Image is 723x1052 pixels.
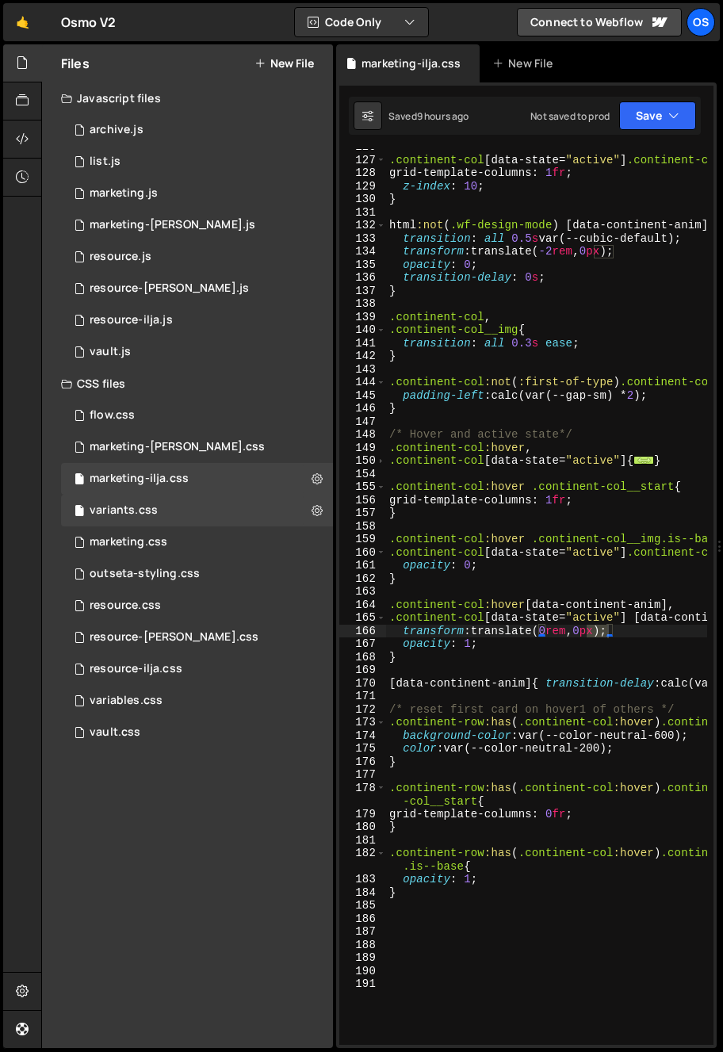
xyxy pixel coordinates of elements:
div: 16596/47552.css [61,400,333,431]
div: vault.css [90,725,140,740]
div: 137 [339,285,386,298]
div: 141 [339,337,386,350]
div: 16596/46183.js [61,241,333,273]
div: 140 [339,323,386,337]
div: archive.js [90,123,143,137]
div: 16596/45154.css [61,685,333,717]
div: 139 [339,311,386,324]
div: outseta-styling.css [90,567,200,581]
div: 16596/45153.css [61,717,333,748]
div: marketing.css [90,535,167,549]
div: 186 [339,912,386,926]
a: Connect to Webflow [517,8,682,36]
div: 161 [339,559,386,572]
div: CSS files [42,368,333,400]
div: resource-[PERSON_NAME].js [90,281,249,296]
div: 166 [339,625,386,638]
div: marketing-[PERSON_NAME].css [90,440,265,454]
div: 185 [339,899,386,912]
div: 165 [339,611,386,625]
div: 16596/47731.css [61,463,333,495]
div: 16596/45156.css [61,558,333,590]
div: 174 [339,729,386,743]
div: 155 [339,480,386,494]
div: 16596/46194.js [61,273,333,304]
div: 172 [339,703,386,717]
div: marketing.js [90,186,158,201]
div: 16596/46195.js [61,304,333,336]
div: New File [492,55,559,71]
div: Osmo V2 [61,13,116,32]
div: 149 [339,442,386,455]
div: 16596/45446.css [61,526,333,558]
div: 188 [339,939,386,952]
div: 146 [339,402,386,415]
div: 16596/45422.js [61,178,333,209]
div: 176 [339,756,386,769]
div: 145 [339,389,386,403]
div: 173 [339,716,386,729]
div: 156 [339,494,386,507]
div: 16596/46284.css [61,431,333,463]
button: Code Only [295,8,428,36]
div: 16596/45424.js [61,209,333,241]
div: 16596/46210.js [61,114,333,146]
div: 170 [339,677,386,690]
div: marketing-[PERSON_NAME].js [90,218,255,232]
h2: Files [61,55,90,72]
div: 143 [339,363,386,377]
button: Save [619,101,696,130]
div: resource-ilja.css [90,662,182,676]
div: 158 [339,520,386,534]
div: 150 [339,454,386,468]
div: 160 [339,546,386,560]
div: 154 [339,468,386,481]
div: resource.css [90,599,161,613]
div: 133 [339,232,386,246]
div: variants.css [90,503,158,518]
div: 16596/45511.css [61,495,333,526]
div: 147 [339,415,386,429]
div: 136 [339,271,386,285]
div: marketing-ilja.css [90,472,189,486]
div: 191 [339,977,386,991]
div: 177 [339,768,386,782]
div: resource-ilja.js [90,313,173,327]
div: Not saved to prod [530,109,610,123]
div: list.js [90,155,120,169]
div: 183 [339,873,386,886]
button: New File [254,57,314,70]
div: 169 [339,664,386,677]
span: ... [633,456,654,465]
div: 163 [339,585,386,599]
div: 16596/46198.css [61,653,333,685]
div: 179 [339,808,386,821]
div: variables.css [90,694,163,708]
div: 162 [339,572,386,586]
div: 167 [339,637,386,651]
div: 130 [339,193,386,206]
a: 🤙 [3,3,42,41]
div: 16596/45133.js [61,336,333,368]
div: 134 [339,245,386,258]
div: Saved [388,109,469,123]
div: 16596/46199.css [61,590,333,622]
div: marketing-ilja.css [361,55,461,71]
div: 135 [339,258,386,272]
div: 168 [339,651,386,664]
div: 128 [339,166,386,180]
div: 144 [339,376,386,389]
div: 164 [339,599,386,612]
div: 189 [339,951,386,965]
div: resource-[PERSON_NAME].css [90,630,258,645]
div: Javascript files [42,82,333,114]
div: 16596/45151.js [61,146,333,178]
div: 157 [339,507,386,520]
div: 132 [339,219,386,232]
div: 187 [339,925,386,939]
div: 178 [339,782,386,808]
div: 16596/46196.css [61,622,333,653]
div: 190 [339,965,386,978]
div: 175 [339,742,386,756]
div: 180 [339,821,386,834]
